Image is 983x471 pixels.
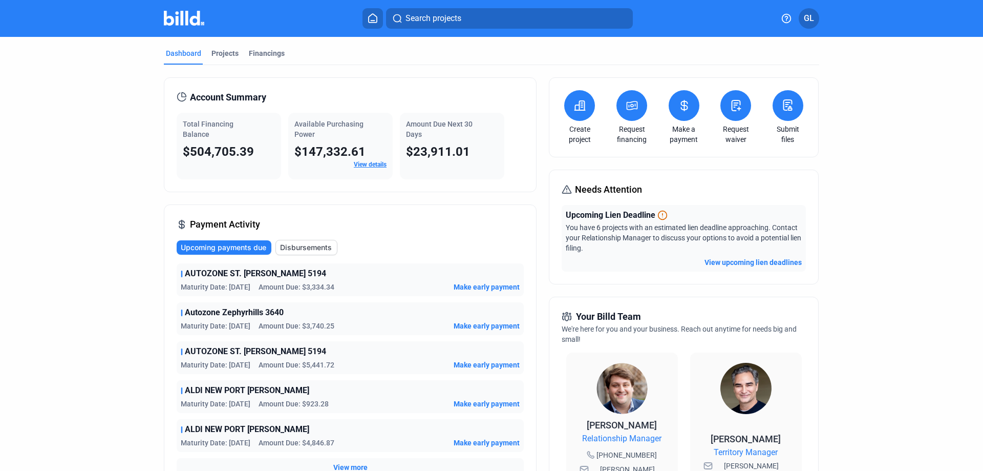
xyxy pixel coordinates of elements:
[386,8,633,29] button: Search projects
[587,420,657,431] span: [PERSON_NAME]
[211,48,239,58] div: Projects
[185,345,326,358] span: AUTOZONE ST. [PERSON_NAME] 5194
[562,124,597,145] a: Create project
[714,446,778,459] span: Territory Manager
[259,399,329,409] span: Amount Due: $923.28
[166,48,201,58] div: Dashboard
[596,450,657,460] span: [PHONE_NUMBER]
[454,399,520,409] button: Make early payment
[177,240,271,255] button: Upcoming payments due
[183,145,254,159] span: $504,705.39
[185,423,309,436] span: ALDI NEW PORT [PERSON_NAME]
[562,325,797,343] span: We're here for you and your business. Reach out anytime for needs big and small!
[614,124,650,145] a: Request financing
[185,268,326,280] span: AUTOZONE ST. [PERSON_NAME] 5194
[596,363,648,414] img: Relationship Manager
[582,433,661,445] span: Relationship Manager
[185,384,309,397] span: ALDI NEW PORT [PERSON_NAME]
[259,282,334,292] span: Amount Due: $3,334.34
[718,124,754,145] a: Request waiver
[190,90,266,105] span: Account Summary
[566,209,655,221] span: Upcoming Lien Deadline
[259,438,334,448] span: Amount Due: $4,846.87
[454,438,520,448] button: Make early payment
[720,363,772,414] img: Territory Manager
[576,310,641,324] span: Your Billd Team
[183,120,233,138] span: Total Financing Balance
[575,182,642,197] span: Needs Attention
[804,12,814,25] span: GL
[181,399,250,409] span: Maturity Date: [DATE]
[181,438,250,448] span: Maturity Date: [DATE]
[711,434,781,444] span: [PERSON_NAME]
[405,12,461,25] span: Search projects
[249,48,285,58] div: Financings
[566,223,801,252] span: You have 6 projects with an estimated lien deadline approaching. Contact your Relationship Manage...
[181,242,266,253] span: Upcoming payments due
[294,120,364,138] span: Available Purchasing Power
[454,360,520,370] button: Make early payment
[294,145,366,159] span: $147,332.61
[406,145,470,159] span: $23,911.01
[181,360,250,370] span: Maturity Date: [DATE]
[354,161,387,168] a: View details
[259,321,334,331] span: Amount Due: $3,740.25
[259,360,334,370] span: Amount Due: $5,441.72
[181,282,250,292] span: Maturity Date: [DATE]
[406,120,473,138] span: Amount Due Next 30 Days
[280,242,332,253] span: Disbursements
[454,321,520,331] button: Make early payment
[185,306,284,319] span: Autozone Zephyrhills 3640
[181,321,250,331] span: Maturity Date: [DATE]
[275,240,337,255] button: Disbursements
[454,282,520,292] button: Make early payment
[164,11,204,26] img: Billd Company Logo
[770,124,806,145] a: Submit files
[704,257,802,268] button: View upcoming lien deadlines
[799,8,819,29] button: GL
[666,124,702,145] a: Make a payment
[190,217,260,232] span: Payment Activity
